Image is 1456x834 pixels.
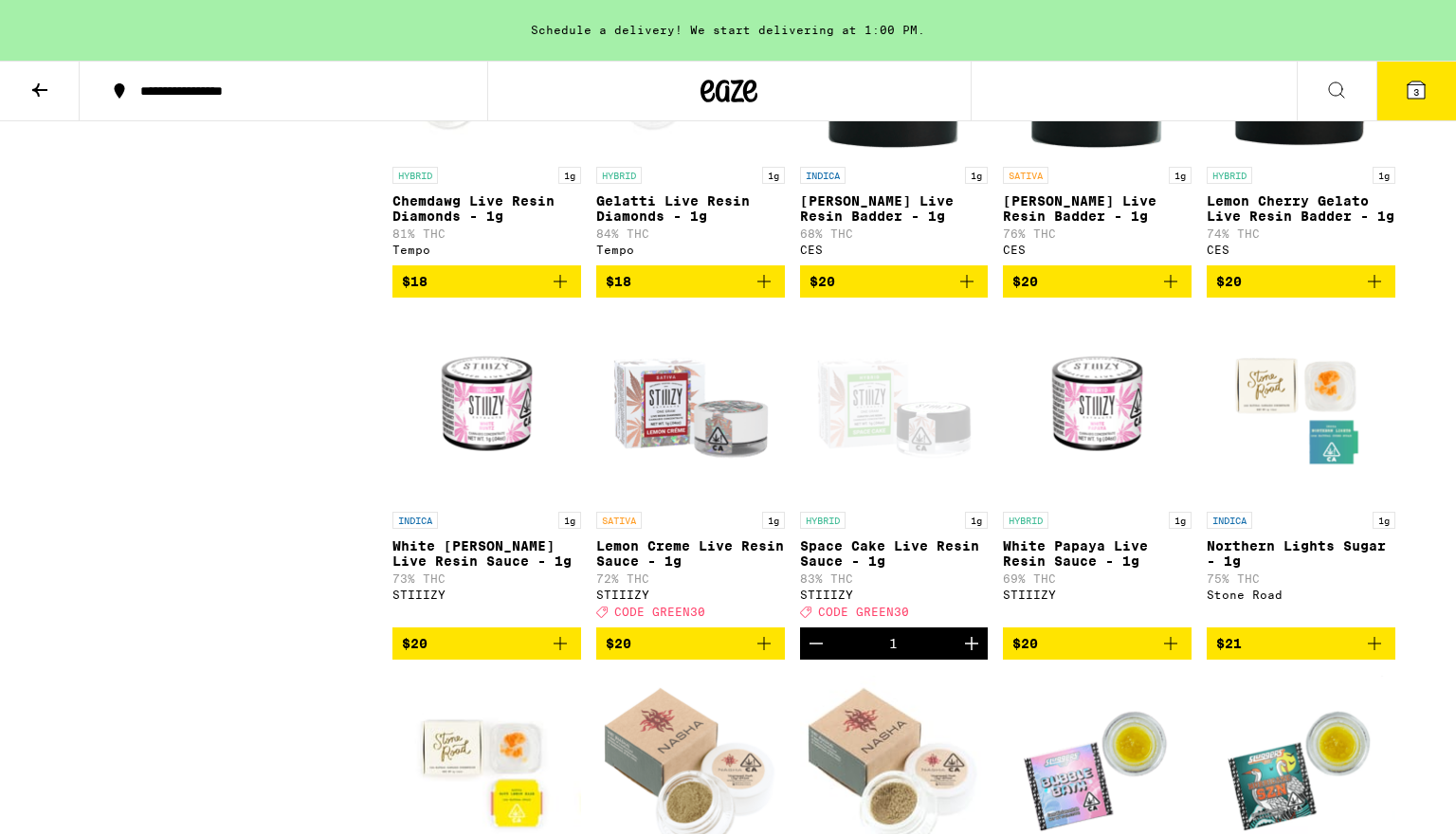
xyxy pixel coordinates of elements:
button: Add to bag [800,265,989,298]
p: Gelatti Live Resin Diamonds - 1g [596,193,785,224]
p: White [PERSON_NAME] Live Resin Sauce - 1g [392,538,581,569]
p: HYBRID [800,512,846,529]
span: $20 [402,636,428,651]
div: CES [1003,244,1192,256]
p: 1g [1169,512,1192,529]
div: STIIIZY [596,589,785,601]
p: 1g [762,512,785,529]
span: CODE GREEN30 [818,606,909,618]
a: Open page for White Runtz Live Resin Sauce - 1g from STIIIZY [392,313,581,627]
p: 76% THC [1003,227,1192,240]
button: Increment [955,627,988,660]
span: $21 [1216,636,1242,651]
p: Lemon Creme Live Resin Sauce - 1g [596,538,785,569]
p: 1g [558,512,581,529]
img: STIIIZY - Lemon Creme Live Resin Sauce - 1g [596,313,785,502]
p: INDICA [1207,512,1252,529]
img: Stone Road - Northern Lights Sugar - 1g [1207,313,1395,502]
span: $18 [402,274,428,289]
p: 1g [762,167,785,184]
p: 74% THC [1207,227,1395,240]
p: HYBRID [392,167,438,184]
span: CODE GREEN30 [614,606,705,618]
button: Decrement [800,627,832,660]
p: 68% THC [800,227,989,240]
p: 1g [965,512,988,529]
p: INDICA [392,512,438,529]
a: Open page for Northern Lights Sugar - 1g from Stone Road [1207,313,1395,627]
span: $20 [606,636,631,651]
button: Add to bag [1207,265,1395,298]
p: 75% THC [1207,572,1395,585]
div: 1 [889,636,898,651]
div: CES [800,244,989,256]
div: STIIIZY [1003,589,1192,601]
span: $20 [810,274,835,289]
button: Add to bag [596,627,785,660]
p: 1g [1169,167,1192,184]
p: [PERSON_NAME] Live Resin Badder - 1g [1003,193,1192,224]
div: STIIIZY [392,589,581,601]
img: STIIIZY - White Runtz Live Resin Sauce - 1g [392,313,581,502]
p: 72% THC [596,572,785,585]
div: CES [1207,244,1395,256]
p: Chemdawg Live Resin Diamonds - 1g [392,193,581,224]
p: 69% THC [1003,572,1192,585]
p: White Papaya Live Resin Sauce - 1g [1003,538,1192,569]
p: [PERSON_NAME] Live Resin Badder - 1g [800,193,989,224]
button: Add to bag [392,265,581,298]
p: 1g [1373,167,1395,184]
button: Add to bag [1003,265,1192,298]
a: Open page for Lemon Creme Live Resin Sauce - 1g from STIIIZY [596,313,785,627]
p: Space Cake Live Resin Sauce - 1g [800,538,989,569]
span: $20 [1012,274,1038,289]
a: Open page for White Papaya Live Resin Sauce - 1g from STIIIZY [1003,313,1192,627]
p: 1g [1373,512,1395,529]
button: Add to bag [1207,627,1395,660]
a: Open page for Space Cake Live Resin Sauce - 1g from STIIIZY [800,313,989,627]
p: HYBRID [1003,512,1048,529]
span: Hi. Need any help? [11,13,136,28]
p: HYBRID [1207,167,1252,184]
p: INDICA [800,167,846,184]
img: STIIIZY - White Papaya Live Resin Sauce - 1g [1003,313,1192,502]
p: SATIVA [1003,167,1048,184]
button: Add to bag [596,265,785,298]
button: Add to bag [1003,627,1192,660]
p: Lemon Cherry Gelato Live Resin Badder - 1g [1207,193,1395,224]
p: 84% THC [596,227,785,240]
p: HYBRID [596,167,642,184]
span: $18 [606,274,631,289]
div: Tempo [392,244,581,256]
button: Add to bag [392,627,581,660]
span: 3 [1413,86,1419,98]
p: 1g [558,167,581,184]
div: Tempo [596,244,785,256]
p: 81% THC [392,227,581,240]
p: Northern Lights Sugar - 1g [1207,538,1395,569]
div: Stone Road [1207,589,1395,601]
p: SATIVA [596,512,642,529]
button: 3 [1376,62,1456,120]
p: 83% THC [800,572,989,585]
p: 73% THC [392,572,581,585]
div: STIIIZY [800,589,989,601]
p: 1g [965,167,988,184]
span: $20 [1216,274,1242,289]
span: $20 [1012,636,1038,651]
